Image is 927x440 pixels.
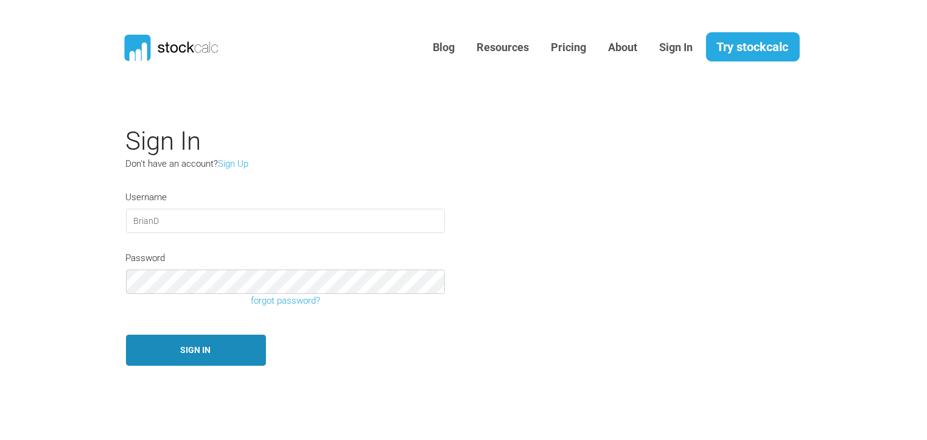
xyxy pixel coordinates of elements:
[468,33,539,63] a: Resources
[600,33,647,63] a: About
[651,33,702,63] a: Sign In
[424,33,464,63] a: Blog
[126,157,406,171] p: Don't have an account?
[117,294,454,308] a: forgot password?
[126,126,686,156] h2: Sign In
[126,251,166,265] label: Password
[126,190,167,204] label: Username
[706,32,800,61] a: Try stockcalc
[542,33,596,63] a: Pricing
[126,335,266,366] button: Sign In
[219,158,249,169] a: Sign Up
